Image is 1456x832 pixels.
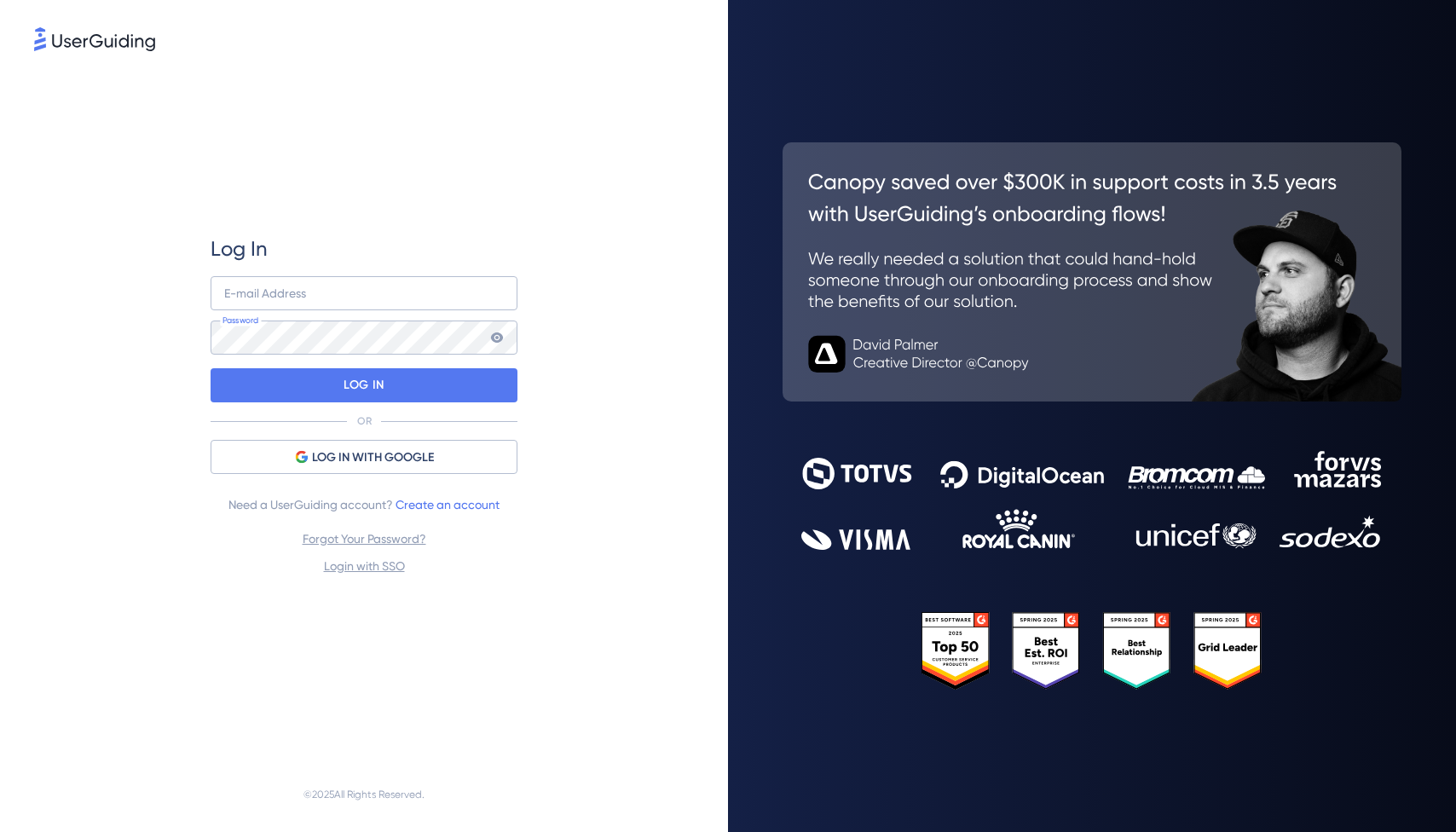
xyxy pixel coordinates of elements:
img: 9302ce2ac39453076f5bc0f2f2ca889b.svg [801,451,1383,550]
img: 26c0aa7c25a843aed4baddd2b5e0fa68.svg [783,142,1401,402]
a: Create an account [396,498,500,511]
img: 8faab4ba6bc7696a72372aa768b0286c.svg [34,27,155,51]
a: Login with SSO [324,559,405,573]
input: example@company.com [211,276,517,310]
a: Forgot Your Password? [303,532,426,546]
img: 25303e33045975176eb484905ab012ff.svg [922,612,1262,690]
span: LOG IN WITH GOOGLE [312,448,434,468]
p: LOG IN [344,372,384,399]
span: Need a UserGuiding account? [228,494,500,515]
span: © 2025 All Rights Reserved. [303,784,425,805]
span: Log In [211,235,268,263]
p: OR [357,414,372,428]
